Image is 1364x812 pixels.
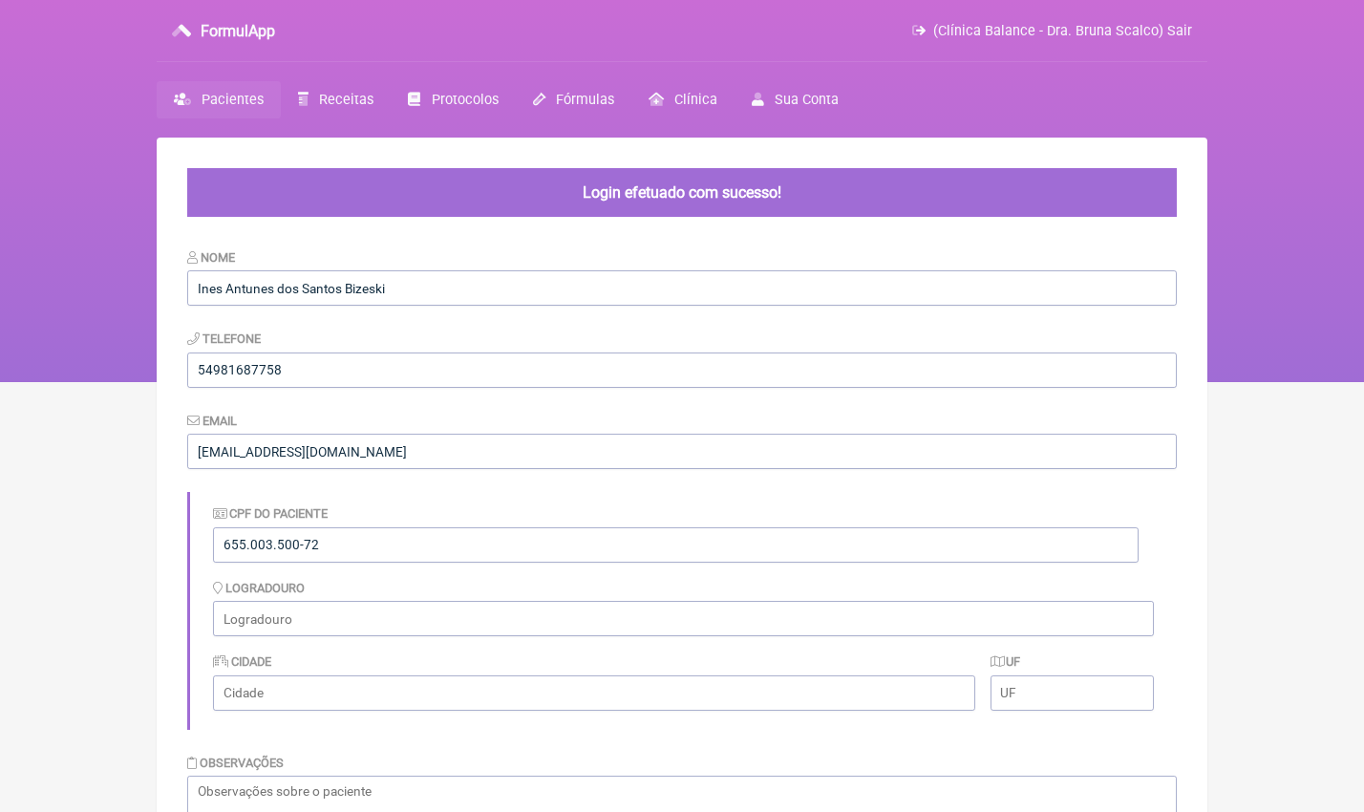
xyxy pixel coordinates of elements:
a: Receitas [281,81,391,118]
a: Pacientes [157,81,281,118]
input: Logradouro [213,601,1154,636]
input: Cidade [213,675,975,711]
label: Telefone [187,331,261,346]
input: 21 9124 2137 [187,353,1177,388]
label: Email [187,414,237,428]
label: UF [991,654,1021,669]
span: Fórmulas [556,92,614,108]
a: Sua Conta [735,81,856,118]
label: Logradouro [213,581,305,595]
input: Nome do Paciente [187,270,1177,306]
h3: FormulApp [201,22,275,40]
label: Nome [187,250,235,265]
input: Identificação do Paciente [213,527,1139,563]
span: Sua Conta [775,92,839,108]
label: Observações [187,756,284,770]
label: Cidade [213,654,271,669]
span: Clínica [674,92,717,108]
a: (Clínica Balance - Dra. Bruna Scalco) Sair [912,23,1192,39]
label: CPF do Paciente [213,506,328,521]
a: Clínica [631,81,735,118]
a: Fórmulas [516,81,631,118]
div: Login efetuado com sucesso! [187,168,1177,217]
a: Protocolos [391,81,515,118]
span: Receitas [319,92,373,108]
span: Pacientes [202,92,264,108]
input: paciente@email.com [187,434,1177,469]
span: Protocolos [432,92,499,108]
span: (Clínica Balance - Dra. Bruna Scalco) Sair [933,23,1192,39]
input: UF [991,675,1154,711]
